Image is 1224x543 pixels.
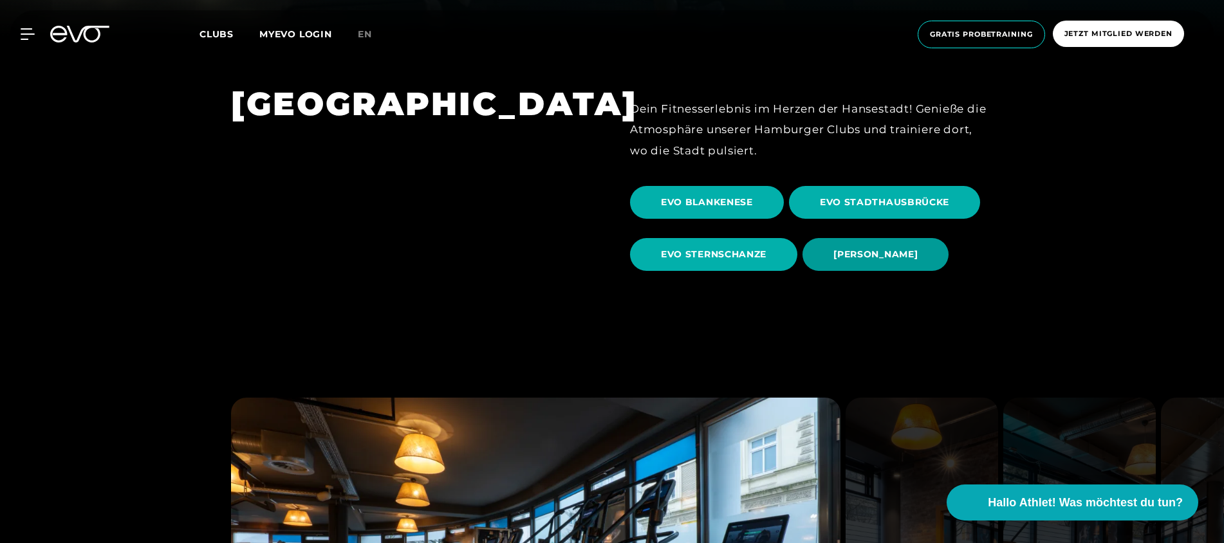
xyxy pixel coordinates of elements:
[630,228,802,281] a: EVO STERNSCHANZE
[930,29,1033,40] span: Gratis Probetraining
[259,28,332,40] a: MYEVO LOGIN
[199,28,234,40] span: Clubs
[630,176,789,228] a: EVO BLANKENESE
[630,98,993,161] div: Dein Fitnesserlebnis im Herzen der Hansestadt! Genieße die Atmosphäre unserer Hamburger Clubs und...
[988,494,1183,511] span: Hallo Athlet! Was möchtest du tun?
[833,248,918,261] span: [PERSON_NAME]
[802,228,954,281] a: [PERSON_NAME]
[914,21,1049,48] a: Gratis Probetraining
[661,248,766,261] span: EVO STERNSCHANZE
[358,28,372,40] span: en
[199,28,259,40] a: Clubs
[661,196,753,209] span: EVO BLANKENESE
[231,83,594,125] h1: [GEOGRAPHIC_DATA]
[358,27,387,42] a: en
[820,196,949,209] span: EVO STADTHAUSBRÜCKE
[789,176,985,228] a: EVO STADTHAUSBRÜCKE
[947,484,1198,520] button: Hallo Athlet! Was möchtest du tun?
[1064,28,1173,39] span: Jetzt Mitglied werden
[1049,21,1188,48] a: Jetzt Mitglied werden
